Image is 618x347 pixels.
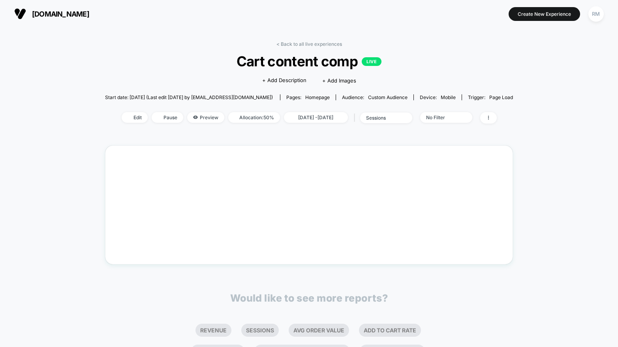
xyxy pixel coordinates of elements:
[426,114,458,120] div: No Filter
[228,112,280,123] span: Allocation: 50%
[286,94,330,100] div: Pages:
[32,10,89,18] span: [DOMAIN_NAME]
[14,8,26,20] img: Visually logo
[362,57,381,66] p: LIVE
[262,77,306,84] span: + Add Description
[126,53,492,69] span: Cart content comp
[489,94,513,100] span: Page Load
[241,324,279,337] li: Sessions
[276,41,342,47] a: < Back to all live experiences
[588,6,604,22] div: RM
[305,94,330,100] span: homepage
[122,112,148,123] span: Edit
[413,94,462,100] span: Device:
[284,112,348,123] span: [DATE] - [DATE]
[230,292,388,304] p: Would like to see more reports?
[468,94,513,100] div: Trigger:
[12,8,92,20] button: [DOMAIN_NAME]
[152,112,183,123] span: Pause
[366,115,398,121] div: sessions
[359,324,421,337] li: Add To Cart Rate
[187,112,224,123] span: Preview
[342,94,408,100] div: Audience:
[322,77,356,84] span: + Add Images
[289,324,349,337] li: Avg Order Value
[352,112,360,124] span: |
[368,94,408,100] span: Custom Audience
[195,324,231,337] li: Revenue
[586,6,606,22] button: RM
[105,94,273,100] span: Start date: [DATE] (Last edit [DATE] by [EMAIL_ADDRESS][DOMAIN_NAME])
[441,94,456,100] span: mobile
[509,7,580,21] button: Create New Experience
